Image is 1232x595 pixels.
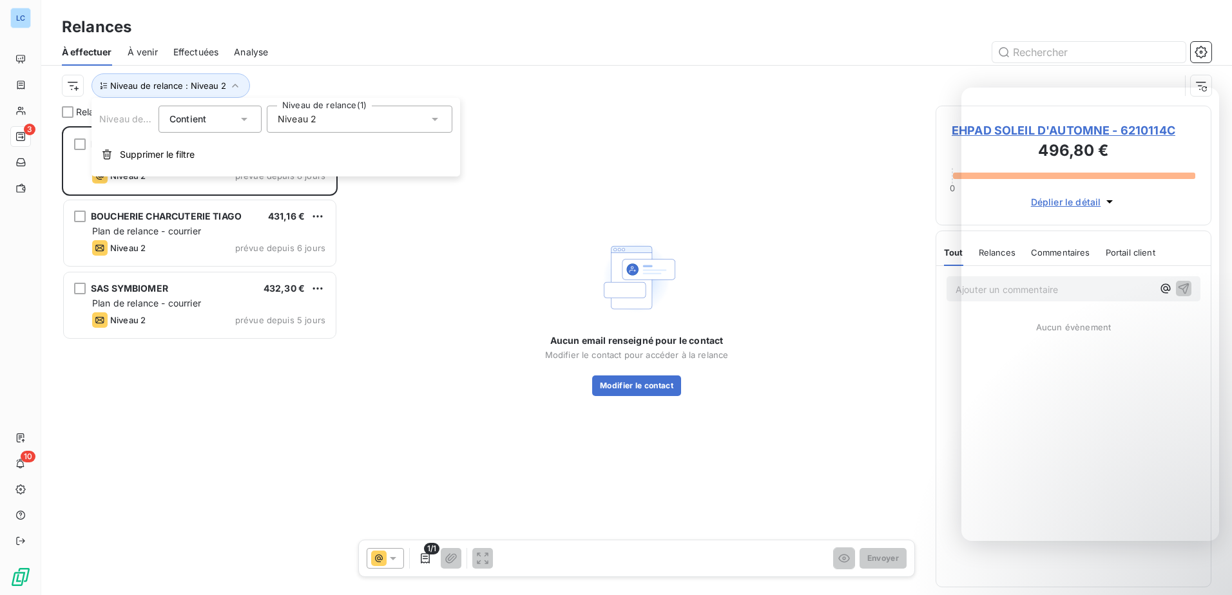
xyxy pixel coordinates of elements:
[91,283,168,294] span: SAS SYMBIOMER
[10,126,30,147] a: 3
[76,106,115,118] span: Relances
[99,113,178,124] span: Niveau de relance
[10,567,31,587] img: Logo LeanPay
[169,113,206,124] span: Contient
[595,236,678,319] img: Empty state
[91,211,242,222] span: BOUCHERIE CHARCUTERIE TIAGO
[62,46,112,59] span: À effectuer
[234,46,268,59] span: Analyse
[592,375,681,396] button: Modifier le contact
[952,122,1195,139] span: EHPAD SOLEIL D'AUTOMNE - 6210114C
[110,80,226,91] span: Niveau de relance : Niveau 2
[992,42,1186,62] input: Rechercher
[120,148,195,161] span: Supprimer le filtre
[91,138,215,149] span: EHPAD SOLEIL D'AUTOMNE
[92,297,201,308] span: Plan de relance - courrier
[944,247,963,258] span: Tout
[268,211,305,222] span: 431,16 €
[264,283,305,294] span: 432,30 €
[91,140,460,169] button: Supprimer le filtre
[424,543,439,554] span: 1/1
[173,46,219,59] span: Effectuées
[550,334,724,347] span: Aucun email renseigné pour le contact
[10,8,31,28] div: LC
[24,124,35,135] span: 3
[21,451,35,462] span: 10
[545,350,729,360] span: Modifier le contact pour accéder à la relance
[952,139,1195,165] h3: 496,80 €
[128,46,158,59] span: À venir
[62,15,131,39] h3: Relances
[92,225,201,236] span: Plan de relance - courrier
[91,73,250,98] button: Niveau de relance : Niveau 2
[860,548,907,569] button: Envoyer
[110,243,146,253] span: Niveau 2
[235,315,325,325] span: prévue depuis 5 jours
[62,126,338,595] div: grid
[961,88,1219,541] iframe: Intercom live chat
[950,183,955,193] span: 0
[278,113,316,126] span: Niveau 2
[1188,551,1219,582] iframe: Intercom live chat
[110,315,146,325] span: Niveau 2
[235,243,325,253] span: prévue depuis 6 jours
